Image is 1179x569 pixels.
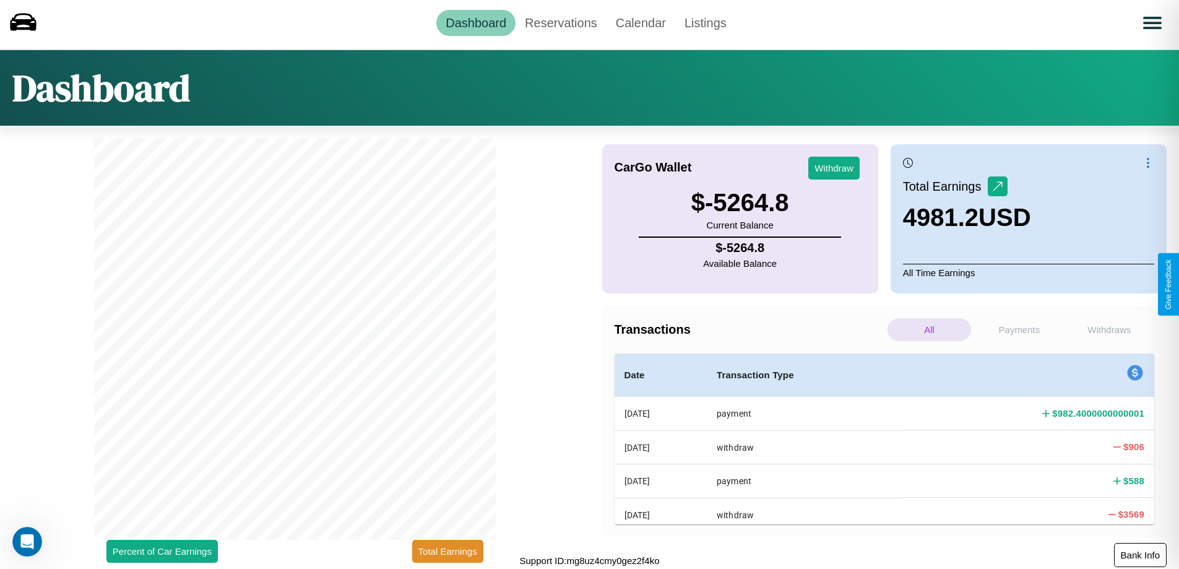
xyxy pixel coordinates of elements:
[1123,474,1144,487] h4: $ 588
[977,318,1061,341] p: Payments
[615,430,707,464] th: [DATE]
[12,63,190,113] h1: Dashboard
[615,160,692,175] h4: CarGo Wallet
[717,368,893,383] h4: Transaction Type
[1052,407,1144,420] h4: $ 982.4000000000001
[615,323,884,337] h4: Transactions
[1068,318,1151,341] p: Withdraws
[516,10,607,36] a: Reservations
[691,189,789,217] h3: $ -5264.8
[903,204,1031,232] h3: 4981.2 USD
[106,540,218,563] button: Percent of Car Earnings
[707,397,903,431] th: payment
[624,368,697,383] h4: Date
[675,10,736,36] a: Listings
[520,552,660,569] p: Support ID: mg8uz4cmy0gez2f4ko
[707,464,903,498] th: payment
[707,498,903,531] th: withdraw
[1118,508,1144,521] h4: $ 3569
[887,318,971,341] p: All
[1135,6,1170,40] button: Open menu
[1164,259,1173,310] div: Give Feedback
[703,241,777,255] h4: $ -5264.8
[707,430,903,464] th: withdraw
[691,217,789,233] p: Current Balance
[615,498,707,531] th: [DATE]
[703,255,777,272] p: Available Balance
[436,10,516,36] a: Dashboard
[903,264,1154,281] p: All Time Earnings
[607,10,675,36] a: Calendar
[1123,440,1144,453] h4: $ 906
[615,464,707,498] th: [DATE]
[12,527,42,557] iframe: Intercom live chat
[903,175,988,198] p: Total Earnings
[412,540,483,563] button: Total Earnings
[615,397,707,431] th: [DATE]
[808,157,860,180] button: Withdraw
[1114,543,1167,567] button: Bank Info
